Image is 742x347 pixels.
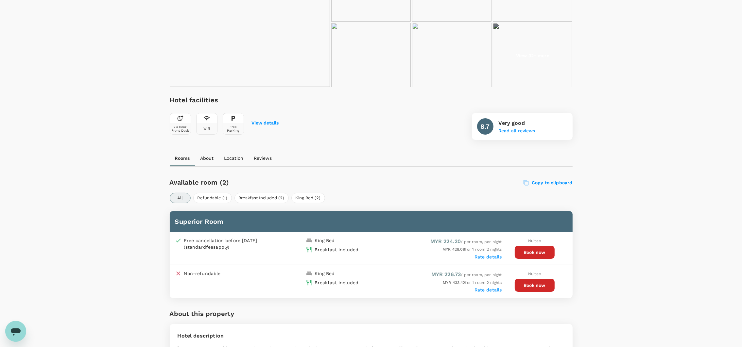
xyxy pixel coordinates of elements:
button: View details [252,121,279,126]
img: king-bed-icon [306,237,312,244]
label: Copy to clipboard [524,180,573,186]
div: Wifi [203,127,210,130]
iframe: Button to launch messaging window [5,321,26,342]
p: About [200,155,214,161]
label: Rate details [475,254,502,259]
img: p2mg89x3gsktm0nflvrc.jpg [412,23,492,88]
p: Very good [499,119,535,127]
span: / per room, per night [431,273,502,277]
h6: Hotel facilities [170,95,279,105]
button: Refundable (1) [193,193,232,203]
label: Rate details [475,287,502,292]
p: Non-refundable [184,270,221,277]
p: View 32+ more [516,52,549,59]
span: MYR 428.08 [442,247,465,252]
button: All [170,193,191,203]
p: Rooms [175,155,190,161]
button: Read all reviews [499,128,535,134]
span: for 1 room 2 nights [443,280,502,285]
button: King Bed (2) [291,193,325,203]
div: King Bed [315,270,335,277]
span: MYR 226.73 [431,271,461,277]
h6: About this property [170,308,234,319]
img: king-bed-icon [306,270,312,277]
p: Reviews [254,155,272,161]
div: Breakfast included [315,246,359,253]
div: King Bed [315,237,335,244]
span: Nuitee [528,272,541,276]
div: Breakfast included [315,279,359,286]
span: for 1 room 2 nights [442,247,502,252]
span: / per room, per night [430,240,502,244]
span: MYR 224.20 [430,238,461,244]
img: ie3h3tukgylntuxil8fn.jpg [331,23,411,88]
button: Book now [515,246,555,259]
button: Book now [515,279,555,292]
div: 24 Hour Front Desk [171,125,189,132]
img: f62mqdolhgsfibpattfo.jpg [493,23,572,88]
h6: 8.7 [480,121,490,132]
span: Nuitee [528,239,541,243]
button: Breakfast Included (2) [234,193,289,203]
span: MYR 433.42 [443,280,465,285]
div: Free cancellation before [DATE] (standard apply) [184,237,272,250]
h6: Available room (2) [170,177,404,188]
div: Free Parking [224,125,242,132]
h6: Superior Room [175,216,567,227]
span: fees [206,244,216,250]
p: Location [224,155,244,161]
p: Hotel description [178,332,565,340]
